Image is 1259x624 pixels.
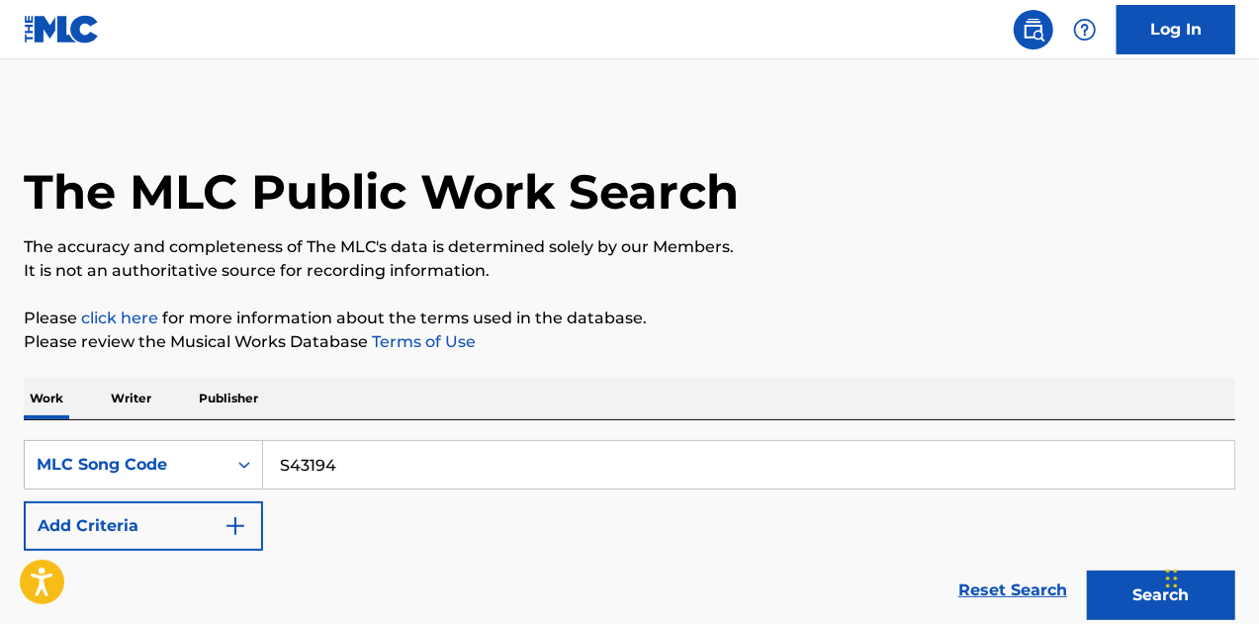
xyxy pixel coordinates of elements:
[368,332,476,351] a: Terms of Use
[1065,10,1105,49] div: Help
[24,307,1235,330] p: Please for more information about the terms used in the database.
[224,514,247,538] img: 9d2ae6d4665cec9f34b9.svg
[24,235,1235,259] p: The accuracy and completeness of The MLC's data is determined solely by our Members.
[1022,18,1045,42] img: search
[948,569,1077,612] a: Reset Search
[24,259,1235,283] p: It is not an authoritative source for recording information.
[24,15,100,44] img: MLC Logo
[24,378,69,419] p: Work
[24,330,1235,354] p: Please review the Musical Works Database
[24,501,263,551] button: Add Criteria
[37,453,215,477] div: MLC Song Code
[1166,549,1178,608] div: Drag
[81,309,158,327] a: click here
[193,378,264,419] p: Publisher
[1073,18,1097,42] img: help
[1087,571,1235,620] button: Search
[105,378,157,419] p: Writer
[1160,529,1259,624] iframe: Chat Widget
[1117,5,1235,54] a: Log In
[1014,10,1053,49] a: Public Search
[24,162,739,222] h1: The MLC Public Work Search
